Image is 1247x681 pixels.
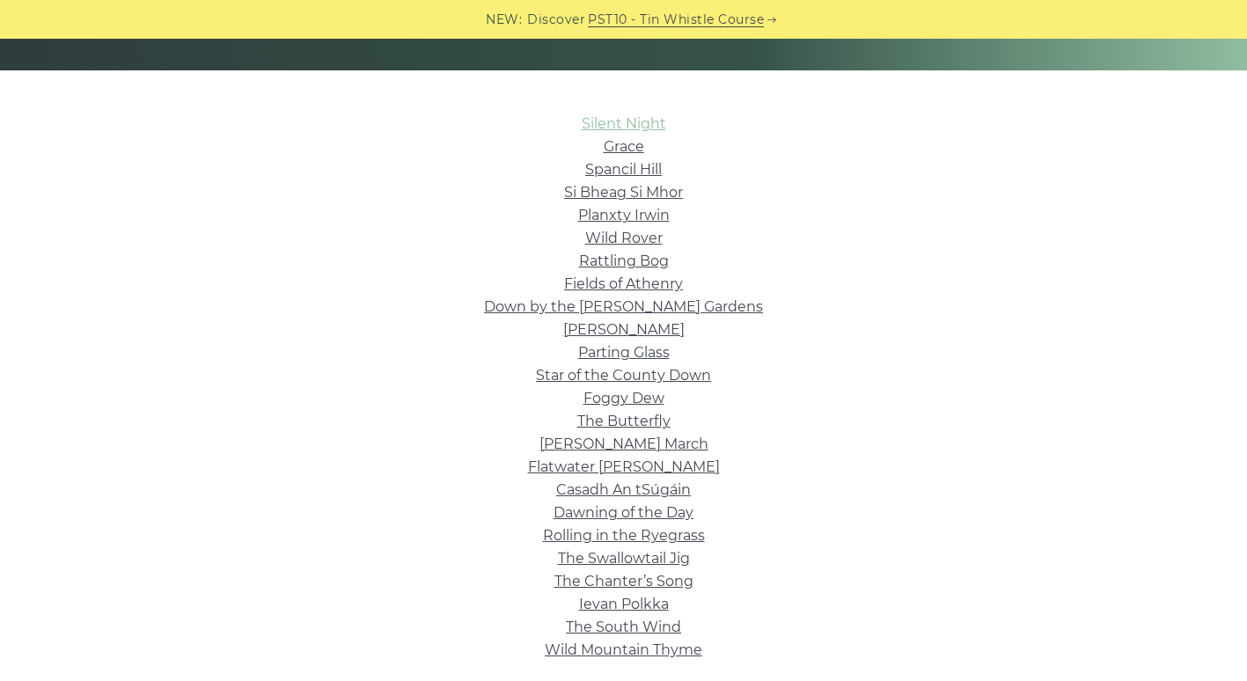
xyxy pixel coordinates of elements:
a: Down by the [PERSON_NAME] Gardens [484,298,763,315]
span: Discover [527,10,585,30]
a: Spancil Hill [585,161,662,178]
a: Flatwater [PERSON_NAME] [528,458,720,475]
a: The Butterfly [577,413,671,429]
a: Wild Rover [585,230,663,246]
a: PST10 - Tin Whistle Course [588,10,764,30]
a: Parting Glass [578,344,670,361]
a: Grace [604,138,644,155]
a: Wild Mountain Thyme [545,641,702,658]
a: Star of the County Down [536,367,711,384]
a: Casadh An tSúgáin [556,481,691,498]
a: Ievan Polkka [579,596,669,612]
a: [PERSON_NAME] [563,321,685,338]
a: Rattling Bog [579,253,669,269]
a: Foggy Dew [583,390,664,406]
a: Dawning of the Day [554,504,693,521]
a: Rolling in the Ryegrass [543,527,705,544]
a: [PERSON_NAME] March [539,436,708,452]
a: The Swallowtail Jig [558,550,690,567]
span: NEW: [486,10,522,30]
a: Fields of Athenry [564,275,683,292]
a: The South Wind [566,619,681,635]
a: Si­ Bheag Si­ Mhor [564,184,683,201]
a: Silent Night [582,115,666,132]
a: Planxty Irwin [578,207,670,223]
a: The Chanter’s Song [554,573,693,589]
